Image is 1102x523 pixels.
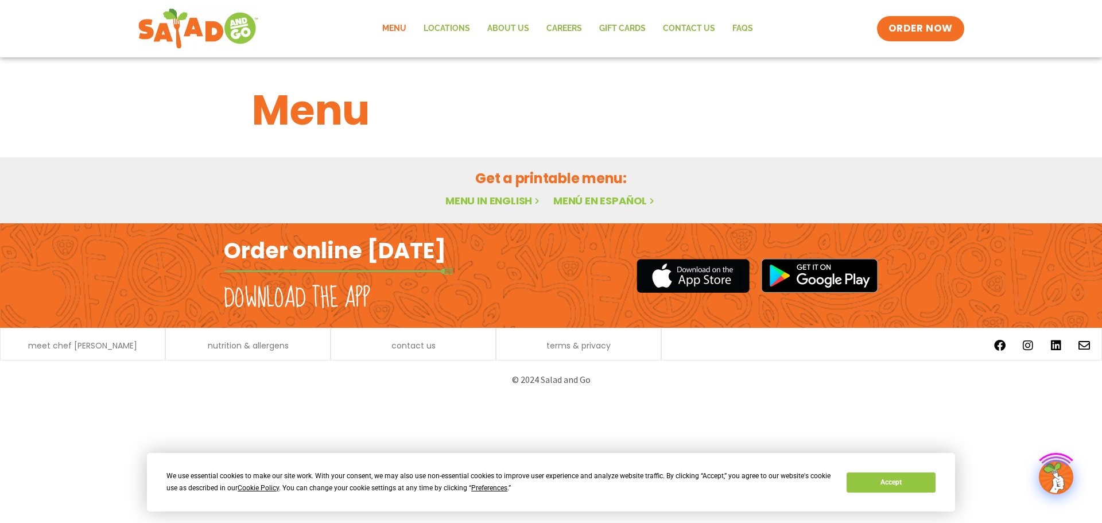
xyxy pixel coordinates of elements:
img: google_play [761,258,878,293]
img: new-SAG-logo-768×292 [138,6,259,52]
h2: Download the app [224,282,370,315]
img: appstore [637,257,750,295]
nav: Menu [374,16,762,42]
div: We use essential cookies to make our site work. With your consent, we may also use non-essential ... [166,470,833,494]
span: Cookie Policy [238,484,279,492]
a: GIFT CARDS [591,16,654,42]
a: Contact Us [654,16,724,42]
a: FAQs [724,16,762,42]
span: ORDER NOW [888,22,953,36]
a: Menu [374,16,415,42]
a: Menu in English [445,193,542,208]
a: contact us [391,342,436,350]
h2: Get a printable menu: [252,168,850,188]
div: Cookie Consent Prompt [147,453,955,512]
h1: Menu [252,79,850,141]
a: Menú en español [553,193,657,208]
a: ORDER NOW [877,16,964,41]
img: fork [224,268,453,274]
a: terms & privacy [546,342,611,350]
button: Accept [847,472,935,493]
span: Preferences [471,484,507,492]
h2: Order online [DATE] [224,237,446,265]
p: © 2024 Salad and Go [230,372,872,388]
a: Careers [538,16,591,42]
a: About Us [479,16,538,42]
a: meet chef [PERSON_NAME] [28,342,137,350]
a: Locations [415,16,479,42]
a: nutrition & allergens [208,342,289,350]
